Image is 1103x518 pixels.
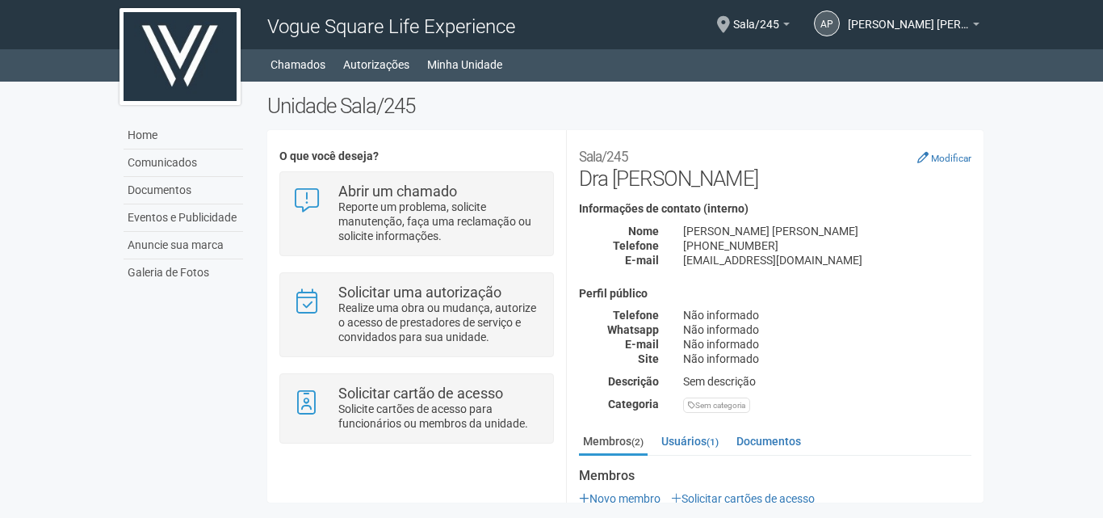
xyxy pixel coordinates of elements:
[732,429,805,453] a: Documentos
[338,284,501,301] strong: Solicitar uma autorização
[671,492,815,505] a: Solicitar cartões de acesso
[124,177,243,204] a: Documentos
[638,352,659,365] strong: Site
[579,149,628,165] small: Sala/245
[671,374,983,389] div: Sem descrição
[608,375,659,388] strong: Descrição
[814,11,840,36] a: ap
[628,225,659,238] strong: Nome
[671,322,983,337] div: Não informado
[579,469,971,483] strong: Membros
[292,386,540,431] a: Solicitar cartão de acesso Solicite cartões de acesso para funcionários ou membros da unidade.
[124,122,243,150] a: Home
[124,232,243,259] a: Anuncie sua marca
[338,385,503,402] strong: Solicitar cartão de acesso
[613,239,659,252] strong: Telefone
[671,224,983,238] div: [PERSON_NAME] [PERSON_NAME]
[267,15,515,38] span: Vogue Square Life Experience
[733,20,790,33] a: Sala/245
[607,323,659,336] strong: Whatsapp
[267,94,983,118] h2: Unidade Sala/245
[848,20,979,33] a: [PERSON_NAME] [PERSON_NAME]
[271,53,325,76] a: Chamados
[579,492,661,505] a: Novo membro
[292,184,540,243] a: Abrir um chamado Reporte um problema, solicite manutenção, faça uma reclamação ou solicite inform...
[579,288,971,300] h4: Perfil público
[579,429,648,456] a: Membros(2)
[657,429,723,453] a: Usuários(1)
[917,151,971,164] a: Modificar
[671,352,983,366] div: Não informado
[120,8,241,105] img: logo.jpg
[338,402,541,431] p: Solicite cartões de acesso para funcionários ou membros da unidade.
[625,338,659,351] strong: E-mail
[124,259,243,286] a: Galeria de Fotos
[343,53,409,76] a: Autorizações
[579,142,971,191] h2: Dra [PERSON_NAME]
[292,285,540,344] a: Solicitar uma autorização Realize uma obra ou mudança, autorize o acesso de prestadores de serviç...
[848,2,969,31] span: ana paula iglesias mattos scheurer
[338,200,541,243] p: Reporte um problema, solicite manutenção, faça uma reclamação ou solicite informações.
[671,337,983,352] div: Não informado
[631,436,644,448] small: (2)
[579,203,971,215] h4: Informações de contato (interno)
[427,53,502,76] a: Minha Unidade
[338,183,457,200] strong: Abrir um chamado
[671,253,983,267] div: [EMAIL_ADDRESS][DOMAIN_NAME]
[625,254,659,267] strong: E-mail
[671,308,983,322] div: Não informado
[338,301,541,344] p: Realize uma obra ou mudança, autorize o acesso de prestadores de serviço e convidados para sua un...
[124,204,243,232] a: Eventos e Publicidade
[124,150,243,177] a: Comunicados
[733,2,779,31] span: Sala/245
[671,238,983,253] div: [PHONE_NUMBER]
[707,436,719,448] small: (1)
[683,398,750,413] div: Sem categoria
[931,153,971,164] small: Modificar
[279,150,553,162] h4: O que você deseja?
[613,309,659,322] strong: Telefone
[608,398,659,411] strong: Categoria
